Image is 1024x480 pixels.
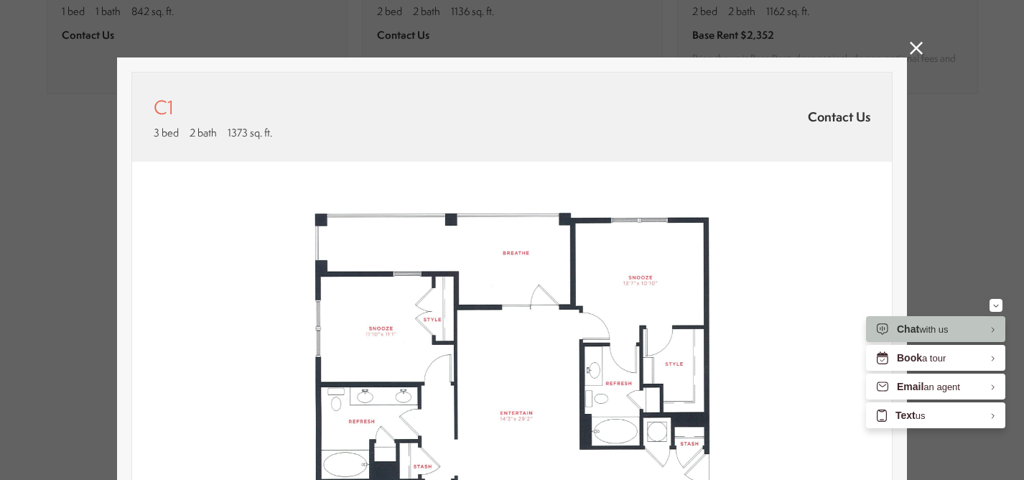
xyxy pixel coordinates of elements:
p: C1 [154,94,174,121]
span: 1373 sq. ft. [228,125,272,140]
span: 2 bath [190,125,217,140]
span: 3 bed [154,125,179,140]
span: Contact Us [808,108,870,126]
